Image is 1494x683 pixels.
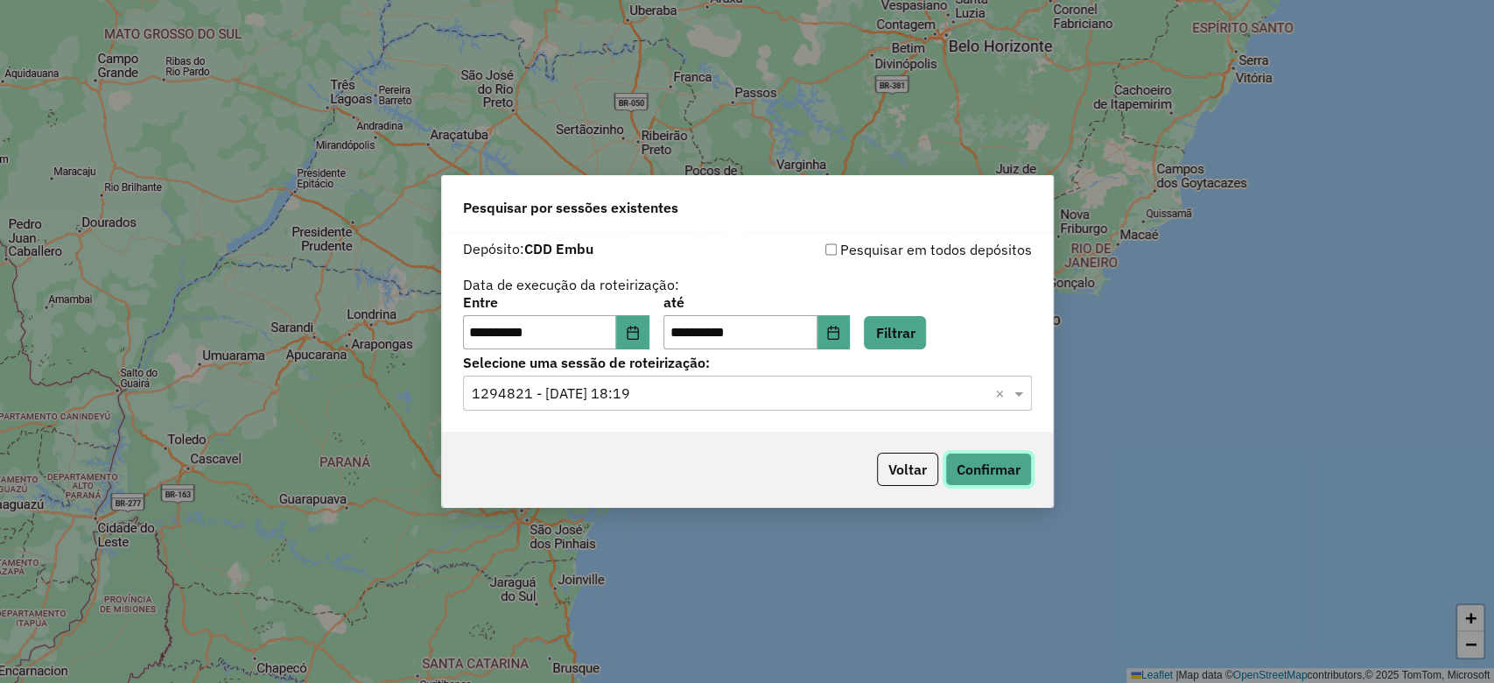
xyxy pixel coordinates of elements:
div: Pesquisar em todos depósitos [747,239,1032,260]
button: Choose Date [817,315,851,350]
button: Choose Date [616,315,649,350]
label: Data de execução da roteirização: [463,274,679,295]
span: Pesquisar por sessões existentes [463,197,678,218]
label: Selecione uma sessão de roteirização: [463,352,1032,373]
button: Voltar [877,453,938,486]
label: Entre [463,292,649,313]
strong: CDD Embu [524,240,593,257]
label: até [663,292,850,313]
button: Filtrar [864,316,926,349]
span: Clear all [995,383,1010,404]
label: Depósito: [463,238,593,259]
button: Confirmar [945,453,1032,486]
